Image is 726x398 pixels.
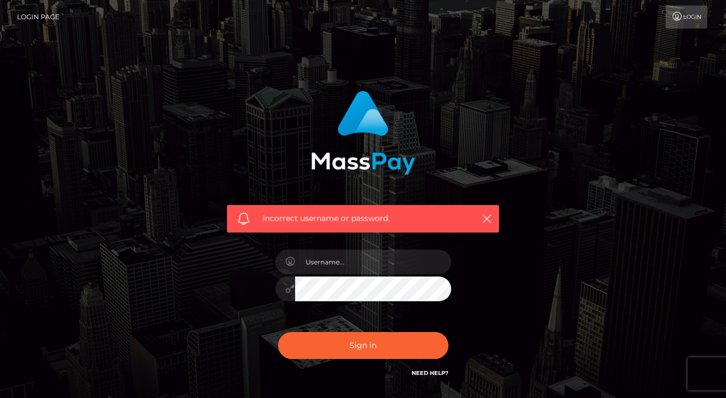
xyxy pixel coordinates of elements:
[295,250,451,274] input: Username...
[278,332,448,359] button: Sign in
[17,5,59,29] a: Login Page
[263,213,463,224] span: Incorrect username or password.
[666,5,707,29] a: Login
[412,369,448,377] a: Need Help?
[311,91,415,175] img: MassPay Login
